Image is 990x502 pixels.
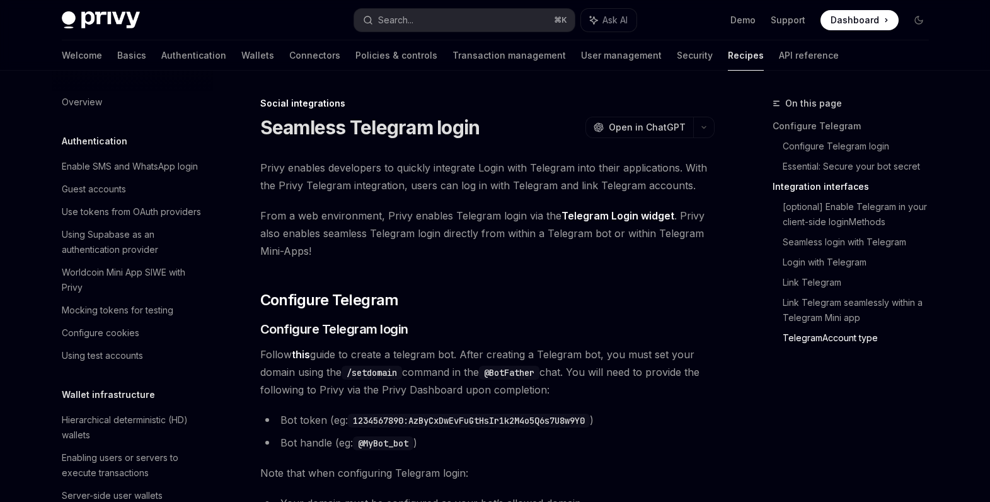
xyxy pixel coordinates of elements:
[260,159,715,194] span: Privy enables developers to quickly integrate Login with Telegram into their applications. With t...
[117,40,146,71] a: Basics
[52,91,213,114] a: Overview
[773,177,939,197] a: Integration interfaces
[260,320,408,338] span: Configure Telegram login
[62,325,139,341] div: Configure cookies
[783,136,939,156] a: Configure Telegram login
[785,96,842,111] span: On this page
[260,97,715,110] div: Social integrations
[348,414,590,428] code: 1234567890:AzByCxDwEvFuGtHsIr1k2M4o5Q6s7U8w9Y0
[783,156,939,177] a: Essential: Secure your bot secret
[355,40,437,71] a: Policies & controls
[62,95,102,110] div: Overview
[62,303,173,318] div: Mocking tokens for testing
[62,204,201,219] div: Use tokens from OAuth providers
[728,40,764,71] a: Recipes
[831,14,879,26] span: Dashboard
[52,409,213,447] a: Hierarchical deterministic (HD) wallets
[52,201,213,223] a: Use tokens from OAuth providers
[292,348,310,361] a: this
[354,9,575,32] button: Search...⌘K
[62,387,155,402] h5: Wallet infrastructure
[783,252,939,272] a: Login with Telegram
[820,10,899,30] a: Dashboard
[52,299,213,322] a: Mocking tokens for testing
[62,40,102,71] a: Welcome
[62,11,140,29] img: dark logo
[554,15,567,25] span: ⌘ K
[779,40,839,71] a: API reference
[52,178,213,201] a: Guest accounts
[378,13,413,28] div: Search...
[241,40,274,71] a: Wallets
[62,182,126,197] div: Guest accounts
[260,464,715,482] span: Note that when configuring Telegram login:
[52,447,213,484] a: Enabling users or servers to execute transactions
[161,40,226,71] a: Authentication
[62,348,143,363] div: Using test accounts
[783,272,939,293] a: Link Telegram
[52,223,213,261] a: Using Supabase as an authentication provider
[62,450,205,481] div: Enabling users or servers to execute transactions
[783,232,939,252] a: Seamless login with Telegram
[52,322,213,344] a: Configure cookies
[52,261,213,299] a: Worldcoin Mini App SIWE with Privy
[62,159,198,174] div: Enable SMS and WhatsApp login
[581,9,636,32] button: Ask AI
[62,265,205,295] div: Worldcoin Mini App SIWE with Privy
[581,40,662,71] a: User management
[52,155,213,178] a: Enable SMS and WhatsApp login
[609,121,686,134] span: Open in ChatGPT
[62,412,205,443] div: Hierarchical deterministic (HD) wallets
[602,14,628,26] span: Ask AI
[353,436,413,450] code: @MyBot_bot
[783,328,939,348] a: TelegramAccount type
[260,346,715,399] span: Follow guide to create a telegram bot. After creating a Telegram bot, you must set your domain us...
[909,10,929,30] button: Toggle dark mode
[62,227,205,257] div: Using Supabase as an authentication provider
[342,366,402,380] code: /setdomain
[783,293,939,328] a: Link Telegram seamlessly within a Telegram Mini app
[783,197,939,232] a: [optional] Enable Telegram in your client-side loginMethods
[289,40,340,71] a: Connectors
[452,40,566,71] a: Transaction management
[260,411,715,429] li: Bot token (eg: )
[585,117,693,138] button: Open in ChatGPT
[771,14,805,26] a: Support
[773,116,939,136] a: Configure Telegram
[52,344,213,367] a: Using test accounts
[260,434,715,452] li: Bot handle (eg: )
[260,207,715,260] span: From a web environment, Privy enables Telegram login via the . Privy also enables seamless Telegr...
[677,40,713,71] a: Security
[561,209,674,223] a: Telegram Login widget
[260,290,399,310] span: Configure Telegram
[479,366,539,380] code: @BotFather
[730,14,756,26] a: Demo
[260,116,480,139] h1: Seamless Telegram login
[62,134,127,149] h5: Authentication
